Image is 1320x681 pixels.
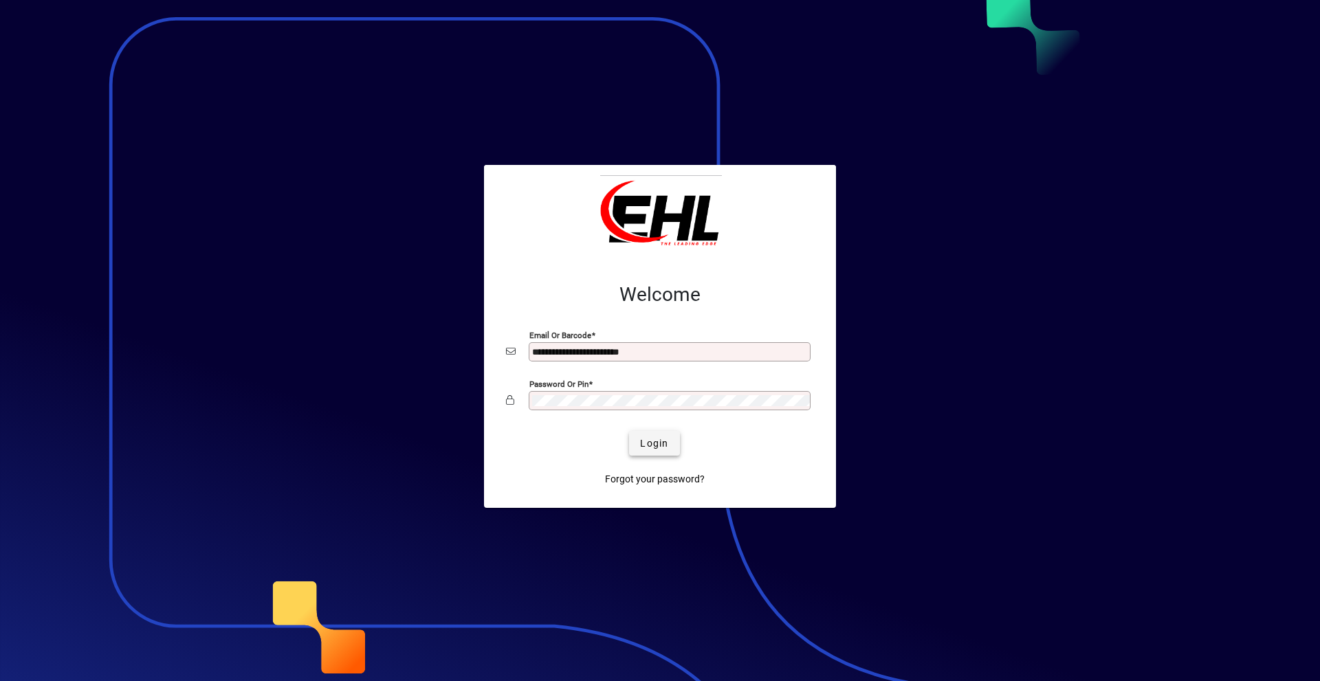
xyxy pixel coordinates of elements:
span: Login [640,436,668,451]
a: Forgot your password? [599,467,710,491]
mat-label: Email or Barcode [529,331,591,340]
mat-label: Password or Pin [529,379,588,389]
h2: Welcome [506,283,814,306]
span: Forgot your password? [605,472,705,487]
button: Login [629,431,679,456]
